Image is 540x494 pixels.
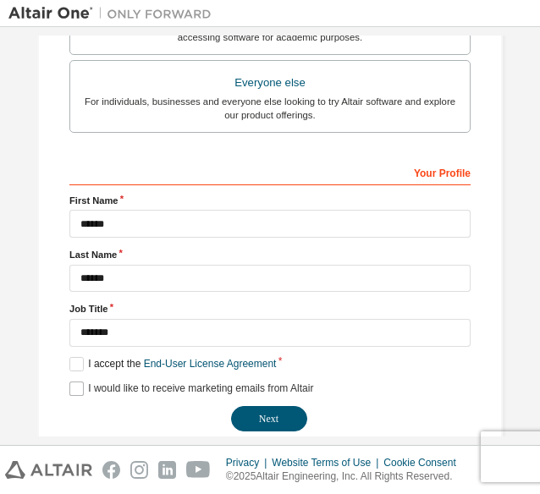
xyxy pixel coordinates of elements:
label: I would like to receive marketing emails from Altair [69,381,313,396]
div: Your Profile [69,158,471,185]
label: First Name [69,194,471,207]
img: youtube.svg [186,461,211,479]
p: © 2025 Altair Engineering, Inc. All Rights Reserved. [226,469,466,484]
img: Altair One [8,5,220,22]
img: linkedin.svg [158,461,176,479]
div: Everyone else [80,71,460,95]
div: Cookie Consent [383,456,466,469]
div: Website Terms of Use [272,456,383,469]
a: End-User License Agreement [144,358,277,370]
div: For individuals, businesses and everyone else looking to try Altair software and explore our prod... [80,95,460,122]
button: Next [231,406,307,431]
label: Job Title [69,302,471,316]
img: facebook.svg [102,461,120,479]
img: altair_logo.svg [5,461,92,479]
div: Privacy [226,456,272,469]
img: instagram.svg [130,461,148,479]
label: I accept the [69,357,276,371]
label: Last Name [69,248,471,261]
